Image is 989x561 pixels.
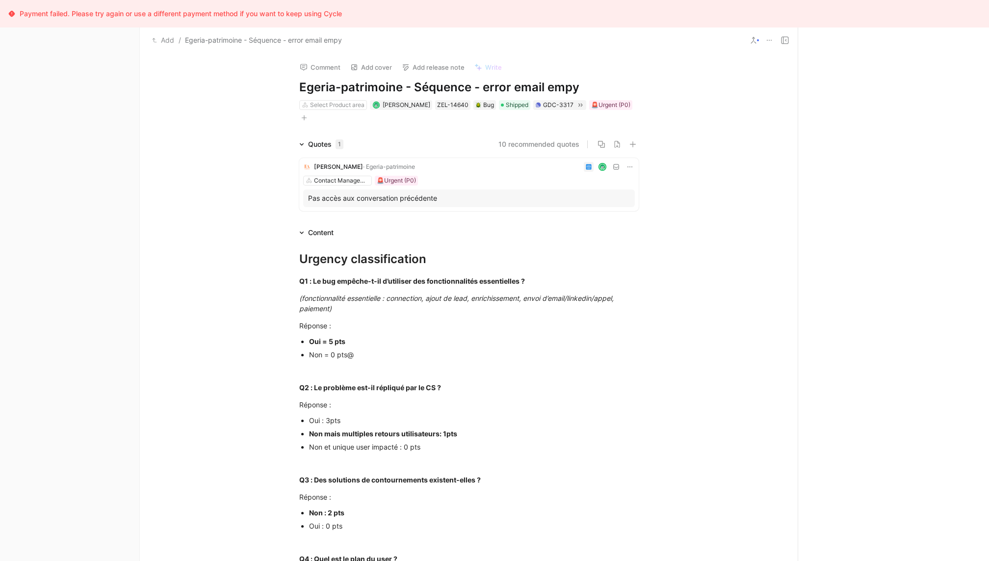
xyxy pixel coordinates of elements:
div: Pas accès aux conversation précédente [308,192,630,204]
div: Non et unique user impacté : 0 pts [309,442,639,452]
button: Comment [295,60,345,74]
div: Oui : 0 pts [309,521,639,531]
img: logo [303,163,311,171]
div: Urgency classification [299,250,639,268]
div: Contact Management [314,176,369,186]
div: Réponse : [299,400,639,410]
button: 10 recommended quotes [498,138,579,150]
strong: Oui = 5 pts [309,337,345,346]
span: / [179,34,181,46]
div: Réponse : [299,492,639,502]
div: Quotes1 [295,138,347,150]
img: avatar [599,163,605,170]
strong: Non mais multiples retours utilisateurs: 1pts [309,429,457,438]
button: Add release note [397,60,469,74]
span: Write [485,63,502,72]
div: Payment failed. Please try again or use a different payment method if you want to keep using Cycle [20,8,342,20]
div: Non = 0 pts@ [309,349,639,360]
strong: Non : 2 pts [309,508,344,517]
span: [PERSON_NAME] [314,163,363,170]
div: 🪲Bug [473,100,496,110]
button: Add cover [346,60,396,74]
span: [PERSON_NAME] [383,101,430,108]
div: Oui : 3pts [309,415,639,426]
div: Shipped [499,100,530,110]
div: Quotes [308,138,343,150]
div: 🚨Urgent (P0) [591,100,630,110]
img: 🪲 [475,102,481,108]
span: Shipped [506,100,528,110]
strong: Q3 : Des solutions de contournements existent-elles ? [299,476,481,484]
div: Réponse : [299,321,639,331]
strong: Q2 : Le problème est-il répliqué par le CS ? [299,383,441,392]
div: Select Product area [310,100,364,110]
h1: Egeria-patrimoine - Séquence - error email empy [299,80,639,95]
span: · Egeria-patrimoine [363,163,415,170]
img: avatar [374,102,379,107]
strong: Q1 : Le bug empêche-t-il d’utiliser des fonctionnalités essentielles ? [299,277,525,285]
button: Write [470,60,506,74]
div: 1 [336,139,343,149]
button: Add [150,34,177,46]
div: Content [295,227,338,239]
div: Bug [475,100,494,110]
div: Content [308,227,334,239]
div: GDC-3317 [543,100,573,110]
span: Egeria-patrimoine - Séquence - error email empy [185,34,342,46]
div: 🚨Urgent (P0) [377,176,416,186]
em: (fonctionnalité essentielle : connection, ajout de lead, enrichissement, envoi d’email/linkedin/a... [299,294,616,313]
div: ZEL-14640 [437,100,468,110]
